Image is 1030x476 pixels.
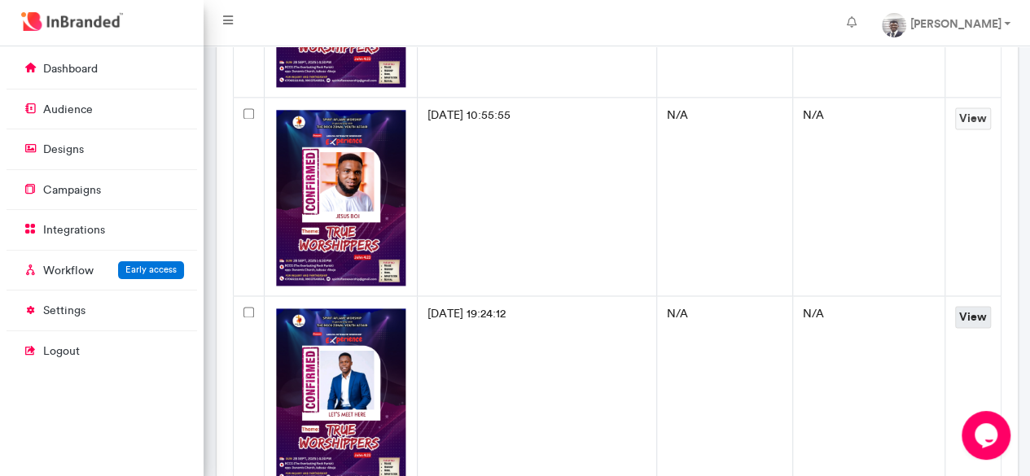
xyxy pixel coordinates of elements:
p: campaigns [43,182,101,199]
a: View [955,306,991,328]
a: integrations [7,214,197,245]
p: integrations [43,222,105,238]
img: e89c2b27-eded-4b32-b11f-355436be7d54.png [274,107,408,285]
img: profile dp [882,13,906,37]
a: designs [7,133,197,164]
iframe: chat widget [962,411,1014,460]
img: InBranded Logo [17,8,127,35]
td: N/A [657,98,792,295]
a: dashboard [7,53,197,84]
p: Workflow [43,263,94,279]
p: settings [43,303,85,319]
span: Early access [125,264,177,275]
strong: [PERSON_NAME] [909,16,1001,31]
a: audience [7,94,197,124]
a: settings [7,295,197,325]
p: logout [43,343,80,360]
td: N/A [792,98,945,295]
p: audience [43,102,93,118]
td: [DATE] 10:55:55 [418,98,657,295]
p: dashboard [43,61,98,77]
a: campaigns [7,174,197,205]
a: [PERSON_NAME] [869,7,1023,39]
a: WorkflowEarly access [7,255,197,286]
p: designs [43,142,84,158]
a: View [955,107,991,129]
